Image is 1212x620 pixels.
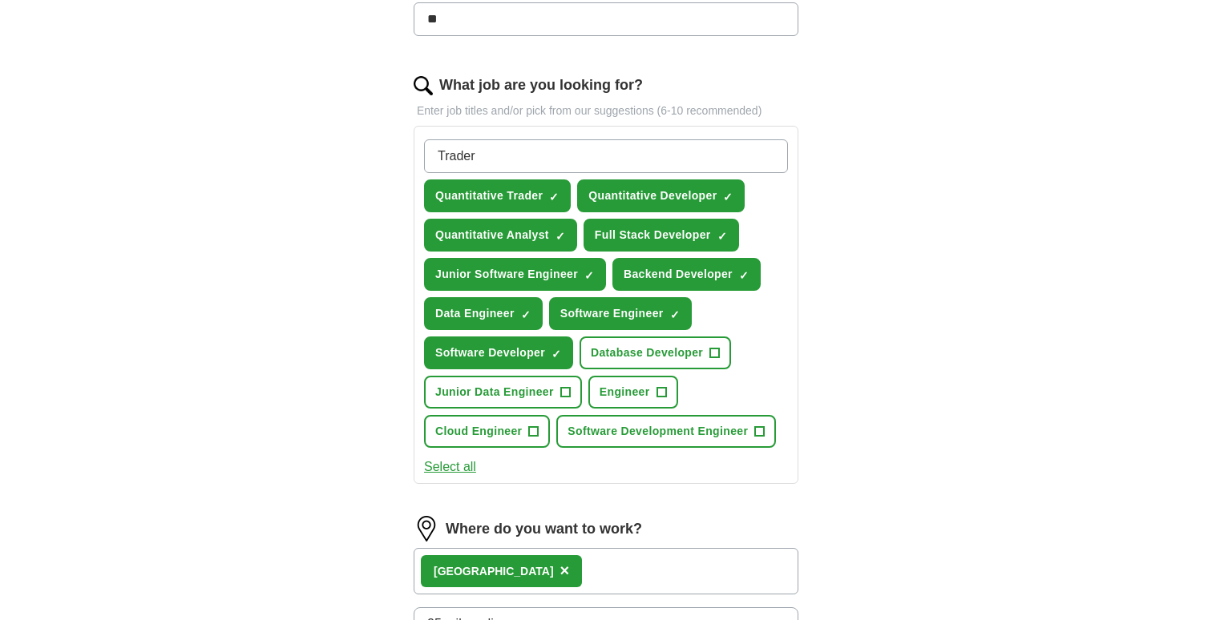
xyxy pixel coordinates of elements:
[560,305,664,322] span: Software Engineer
[424,258,606,291] button: Junior Software Engineer✓
[624,266,733,283] span: Backend Developer
[717,230,727,243] span: ✓
[591,344,703,361] span: Database Developer
[551,348,561,360] span: ✓
[424,457,476,477] button: Select all
[555,230,565,243] span: ✓
[612,258,761,291] button: Backend Developer✓
[435,423,522,440] span: Cloud Engineer
[424,336,573,369] button: Software Developer✓
[556,415,776,448] button: Software Development Engineer
[435,384,554,401] span: Junior Data Engineer
[584,269,594,282] span: ✓
[424,376,582,409] button: Junior Data Engineer
[435,344,545,361] span: Software Developer
[739,269,749,282] span: ✓
[446,518,642,540] label: Where do you want to work?
[588,187,717,204] span: Quantitative Developer
[560,559,570,583] button: ×
[577,179,745,212] button: Quantitative Developer✓
[414,103,798,119] p: Enter job titles and/or pick from our suggestions (6-10 recommended)
[435,227,549,244] span: Quantitative Analyst
[723,191,733,203] span: ✓
[414,516,439,541] img: location.png
[414,76,433,95] img: search.png
[595,227,711,244] span: Full Stack Developer
[521,308,531,321] span: ✓
[424,297,543,330] button: Data Engineer✓
[435,266,578,283] span: Junior Software Engineer
[600,384,650,401] span: Engineer
[439,74,643,96] label: What job are you looking for?
[670,308,680,321] span: ✓
[580,336,731,369] button: Database Developer
[568,423,748,440] span: Software Development Engineer
[584,219,739,252] button: Full Stack Developer✓
[588,376,678,409] button: Engineer
[424,219,577,252] button: Quantitative Analyst✓
[549,191,559,203] span: ✓
[435,305,515,322] span: Data Engineer
[424,179,571,212] button: Quantitative Trader✓
[424,139,788,173] input: Type a job title and press enter
[434,563,554,580] div: [GEOGRAPHIC_DATA]
[435,187,543,204] span: Quantitative Trader
[424,415,550,448] button: Cloud Engineer
[549,297,692,330] button: Software Engineer✓
[560,562,570,579] span: ×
